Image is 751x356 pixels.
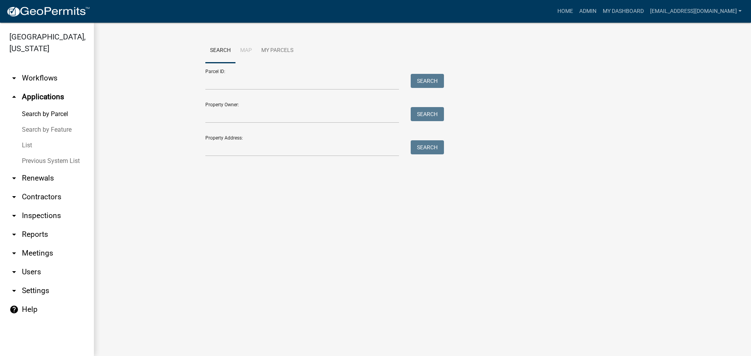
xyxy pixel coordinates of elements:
[9,192,19,202] i: arrow_drop_down
[9,92,19,102] i: arrow_drop_up
[9,174,19,183] i: arrow_drop_down
[411,107,444,121] button: Search
[9,286,19,295] i: arrow_drop_down
[647,4,745,19] a: [EMAIL_ADDRESS][DOMAIN_NAME]
[9,267,19,277] i: arrow_drop_down
[576,4,600,19] a: Admin
[9,230,19,239] i: arrow_drop_down
[600,4,647,19] a: My Dashboard
[9,249,19,258] i: arrow_drop_down
[9,73,19,83] i: arrow_drop_down
[411,140,444,154] button: Search
[205,38,235,63] a: Search
[411,74,444,88] button: Search
[554,4,576,19] a: Home
[9,305,19,314] i: help
[257,38,298,63] a: My Parcels
[9,211,19,220] i: arrow_drop_down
